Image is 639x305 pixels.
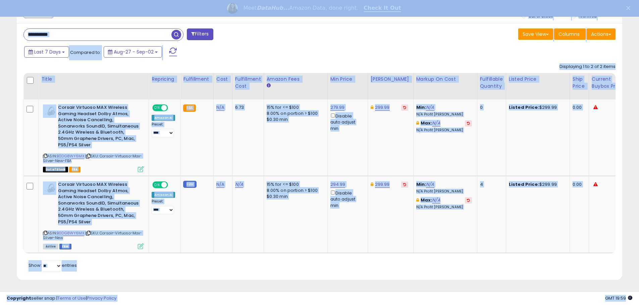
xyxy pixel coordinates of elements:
div: seller snap | | [7,295,116,302]
b: Max: [421,197,432,203]
div: ASIN: [43,181,144,248]
div: $0.30 min [267,117,322,123]
a: 279.99 [330,104,345,111]
span: OFF [167,105,178,111]
img: 31qbrX5MkmL._SL40_.jpg [43,181,56,195]
div: 6.73 [235,104,259,110]
div: 15% for <= $100 [267,181,322,187]
a: N/A [426,181,434,188]
small: FBA [183,104,196,112]
div: [PERSON_NAME] [371,76,411,83]
div: Current Buybox Price [592,76,626,90]
div: Disable auto adjust min [330,189,363,209]
div: 0.00 [573,104,584,110]
a: N/A [426,104,434,111]
span: Columns [558,31,580,37]
a: N/A [216,104,224,111]
a: N/A [432,197,440,204]
div: Markup on Cost [416,76,474,83]
div: 0.00 [573,181,584,187]
div: 8.00% on portion > $100 [267,110,322,117]
span: All listings currently available for purchase on Amazon [43,244,58,249]
div: Fulfillment [183,76,210,83]
div: Preset: [152,199,175,214]
div: Repricing [152,76,177,83]
button: Actions [587,28,616,40]
a: Terms of Use [57,295,86,301]
a: 299.99 [375,181,390,188]
strong: Copyright [7,295,31,301]
span: FBM [59,244,71,249]
div: 8.00% on portion > $100 [267,187,322,194]
button: Save View [518,28,553,40]
div: Disable auto adjust min [330,112,363,132]
a: B0DG8WY6MX [57,230,84,236]
b: Corsair Virtuoso MAX Wireless Gaming Headset Dolby Atmos, Active Noise Cancelling, Sonarworks Sou... [58,181,140,227]
div: $299.99 [509,181,565,187]
b: Listed Price: [509,104,539,110]
div: ASIN: [43,104,144,171]
span: ON [153,105,161,111]
div: 4 [480,181,501,187]
a: N/A [432,120,440,127]
b: Corsair Virtuoso MAX Wireless Gaming Headset Dolby Atmos, Active Noise Cancelling, Sonarworks Sou... [58,104,140,150]
th: The percentage added to the cost of goods (COGS) that forms the calculator for Min & Max prices. [413,73,477,99]
div: Min Price [330,76,365,83]
div: Amazon Fees [267,76,325,83]
span: OFF [167,182,178,188]
span: Compared to: [70,49,101,56]
div: 15% for <= $100 [267,104,322,110]
a: Privacy Policy [87,295,116,301]
button: Filters [187,28,213,40]
div: Ship Price [573,76,586,90]
p: N/A Profit [PERSON_NAME] [416,189,472,194]
div: Close [626,6,633,10]
small: FBM [183,181,196,188]
span: All listings that are currently out of stock and unavailable for purchase on Amazon [43,167,68,172]
span: | SKU: Corsair-Virtuoso-Max-Silver-New [43,230,142,240]
b: Listed Price: [509,181,539,187]
a: N/A [235,181,243,188]
b: Min: [416,104,426,110]
a: B0DG8WY6MX [57,153,84,159]
div: Amazon AI [152,115,175,121]
div: Meet Amazon Data, done right. [243,5,358,11]
div: Displaying 1 to 2 of 2 items [560,64,616,70]
div: Amazon AI [152,192,175,198]
a: 299.99 [375,104,390,111]
div: $0.30 min [267,194,322,200]
div: Fulfillable Quantity [480,76,503,90]
a: N/A [216,181,224,188]
a: Check It Out [364,5,401,12]
div: Listed Price [509,76,567,83]
i: DataHub... [257,5,289,11]
span: Show: entries [29,262,77,269]
div: 0 [480,104,501,110]
p: N/A Profit [PERSON_NAME] [416,205,472,210]
a: 294.99 [330,181,345,188]
button: Last 7 Days [24,46,69,58]
div: Title [41,76,146,83]
img: Profile image for Georgie [227,3,238,14]
button: Aug-27 - Sep-02 [104,46,162,58]
span: Aug-27 - Sep-02 [114,49,154,55]
div: Fulfillment Cost [235,76,261,90]
div: Preset: [152,122,175,137]
div: $299.99 [509,104,565,110]
span: ON [153,182,161,188]
small: Amazon Fees. [267,83,271,89]
span: 2025-09-10 19:59 GMT [605,295,632,301]
span: | SKU: Corsair-Virtuoso-Max-Silver-New-FBA [43,153,142,163]
span: Last 7 Days [34,49,61,55]
img: 31qbrX5MkmL._SL40_.jpg [43,104,56,118]
p: N/A Profit [PERSON_NAME] [416,112,472,117]
b: Min: [416,181,426,187]
p: N/A Profit [PERSON_NAME] [416,128,472,133]
button: Columns [554,28,586,40]
div: Cost [216,76,229,83]
span: FBA [69,167,81,172]
b: Max: [421,120,432,126]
